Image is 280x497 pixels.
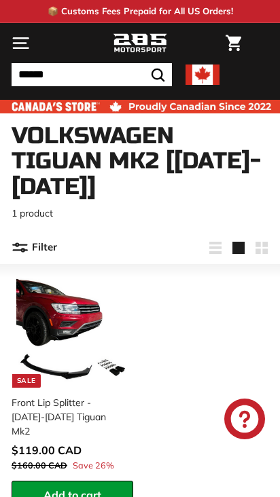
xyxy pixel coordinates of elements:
[12,63,172,86] input: Search
[12,396,125,439] div: Front Lip Splitter - [DATE]-[DATE] Tiguan Mk2
[12,124,268,200] h1: Volkswagen Tiguan Mk2 [[DATE]-[DATE]]
[12,271,133,481] a: Sale volkswagen-tiguan-front-lip Front Lip Splitter - [DATE]-[DATE] Tiguan Mk2 Save 26%
[16,276,128,388] img: volkswagen-tiguan-front-lip
[48,5,233,18] p: 📦 Customs Fees Prepaid for All US Orders!
[12,443,82,457] span: $119.00 CAD
[220,399,269,443] inbox-online-store-chat: Shopify online store chat
[12,232,57,264] button: Filter
[73,459,114,472] span: Save 26%
[12,460,67,471] span: $160.00 CAD
[12,374,41,388] div: Sale
[113,32,167,55] img: Logo_285_Motorsport_areodynamics_components
[219,24,248,62] a: Cart
[12,206,268,221] p: 1 product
